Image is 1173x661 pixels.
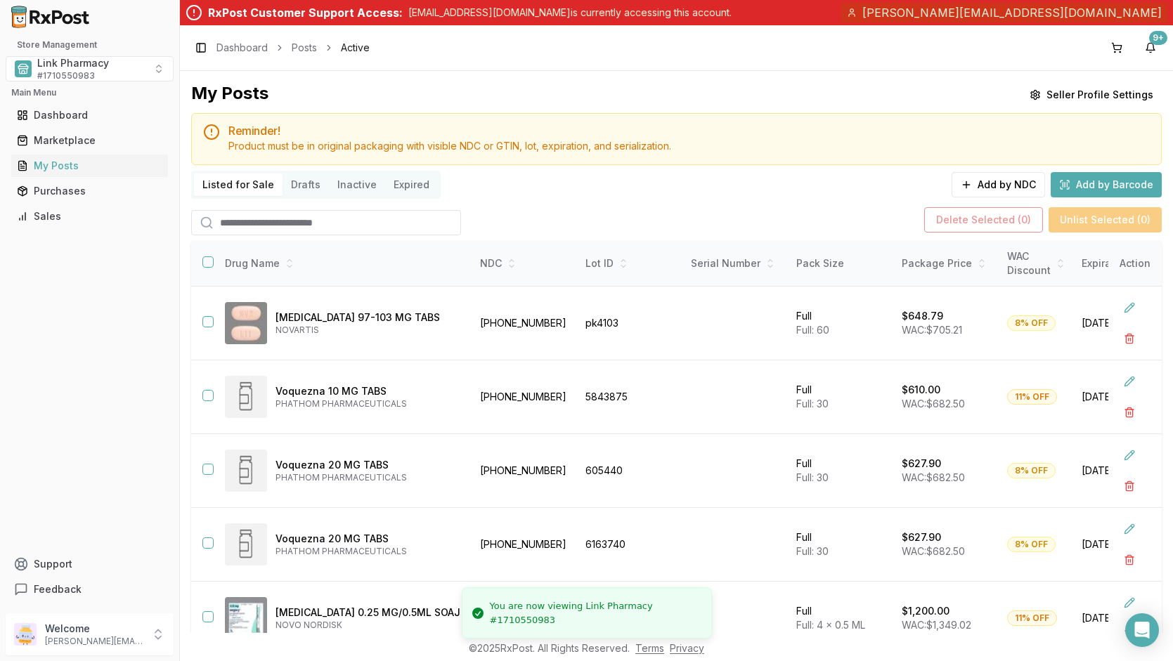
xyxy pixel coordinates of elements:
button: Add by NDC [952,172,1045,197]
img: Voquezna 10 MG TABS [225,376,267,418]
p: PHATHOM PHARMACEUTICALS [276,398,460,410]
span: [PERSON_NAME][EMAIL_ADDRESS][DOMAIN_NAME] [862,4,1162,21]
div: 8% OFF [1007,315,1056,331]
p: Voquezna 10 MG TABS [276,384,460,398]
h5: Reminder! [228,125,1150,136]
button: Delete [1117,326,1142,351]
span: [DATE] [1082,464,1170,478]
p: [EMAIL_ADDRESS][DOMAIN_NAME] is currently accessing this account. [408,6,732,20]
button: Edit [1117,369,1142,394]
button: Edit [1117,443,1142,468]
div: My Posts [17,159,162,173]
p: Voquezna 20 MG TABS [276,458,460,472]
div: RxPost Customer Support Access: [208,4,403,21]
button: Delete [1117,400,1142,425]
button: Marketplace [6,129,174,152]
th: Pack Size [788,241,893,287]
button: Feedback [6,577,174,602]
button: My Posts [6,155,174,177]
button: Edit [1117,516,1142,542]
p: [MEDICAL_DATA] 97-103 MG TABS [276,310,460,325]
div: Open Intercom Messenger [1125,613,1159,647]
span: Full: 30 [796,398,829,410]
img: Voquezna 20 MG TABS [225,450,267,492]
button: Select a view [6,56,174,81]
div: Serial Number [691,256,779,270]
img: Voquezna 20 MG TABS [225,523,267,565]
a: Dashboard [216,41,268,55]
button: Listed for Sale [194,174,283,196]
button: Dashboard [6,104,174,126]
td: Full [788,287,893,360]
div: You are now viewing Link Pharmacy #1710550983 [490,599,700,627]
a: Terms [635,642,664,654]
div: Expiration Date [1082,256,1170,270]
th: Action [1108,241,1162,287]
td: pk4103 [577,287,682,360]
span: WAC: $1,349.02 [902,619,971,631]
span: Feedback [34,582,82,596]
td: Full [788,434,893,508]
a: My Posts [11,153,168,178]
p: $627.90 [902,457,941,471]
button: Edit [1117,590,1142,615]
div: Product must be in original packaging with visible NDC or GTIN, lot, expiration, and serialization. [228,139,1150,153]
a: Dashboard [11,103,168,128]
button: 9+ [1139,37,1162,59]
img: RxPost Logo [6,6,96,28]
td: Full [788,360,893,434]
button: Inactive [329,174,385,196]
button: Edit [1117,295,1142,320]
span: Link Pharmacy [37,56,109,70]
span: WAC: $682.50 [902,398,965,410]
p: NOVARTIS [276,325,460,336]
img: User avatar [14,623,37,646]
div: 11% OFF [1007,610,1057,626]
span: [DATE] [1082,390,1170,404]
td: [PHONE_NUMBER] [472,287,577,360]
a: Marketplace [11,128,168,153]
span: # 1710550983 [37,70,95,81]
span: Active [341,41,370,55]
td: [PHONE_NUMBER] [472,360,577,434]
div: 8% OFF [1007,537,1056,552]
div: Drug Name [225,256,460,270]
div: 11% OFF [1007,389,1057,405]
button: Expired [385,174,438,196]
span: WAC: $682.50 [902,471,965,483]
a: Purchases [11,178,168,204]
p: [PERSON_NAME][EMAIL_ADDRESS][DOMAIN_NAME] [45,636,143,647]
div: My Posts [191,82,268,107]
div: 9+ [1149,31,1167,45]
td: [PHONE_NUMBER] [472,434,577,508]
div: Package Price [902,256,990,270]
h2: Store Management [6,39,174,51]
div: 8% OFF [1007,463,1056,478]
span: Full: 4 x 0.5 ML [796,619,865,631]
img: Entresto 97-103 MG TABS [225,302,267,344]
td: Full [788,582,893,655]
nav: breadcrumb [216,41,370,55]
a: Posts [292,41,317,55]
span: Full: 30 [796,545,829,557]
div: Purchases [17,184,162,198]
td: [PHONE_NUMBER] [472,508,577,582]
a: Sales [11,204,168,229]
img: Wegovy 0.25 MG/0.5ML SOAJ [225,597,267,639]
div: NDC [480,256,569,270]
td: 605440 [577,434,682,508]
p: $627.90 [902,530,941,544]
span: [DATE] [1082,316,1170,330]
span: Full: 60 [796,324,829,336]
span: WAC: $682.50 [902,545,965,557]
p: Voquezna 20 MG TABS [276,532,460,546]
td: Full [788,508,893,582]
button: Seller Profile Settings [1021,82,1162,107]
span: Full: 30 [796,471,829,483]
button: Drafts [283,174,329,196]
button: Add by Barcode [1051,172,1162,197]
p: PHATHOM PHARMACEUTICALS [276,472,460,483]
button: Support [6,551,174,577]
button: Sales [6,205,174,228]
div: Sales [17,209,162,223]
